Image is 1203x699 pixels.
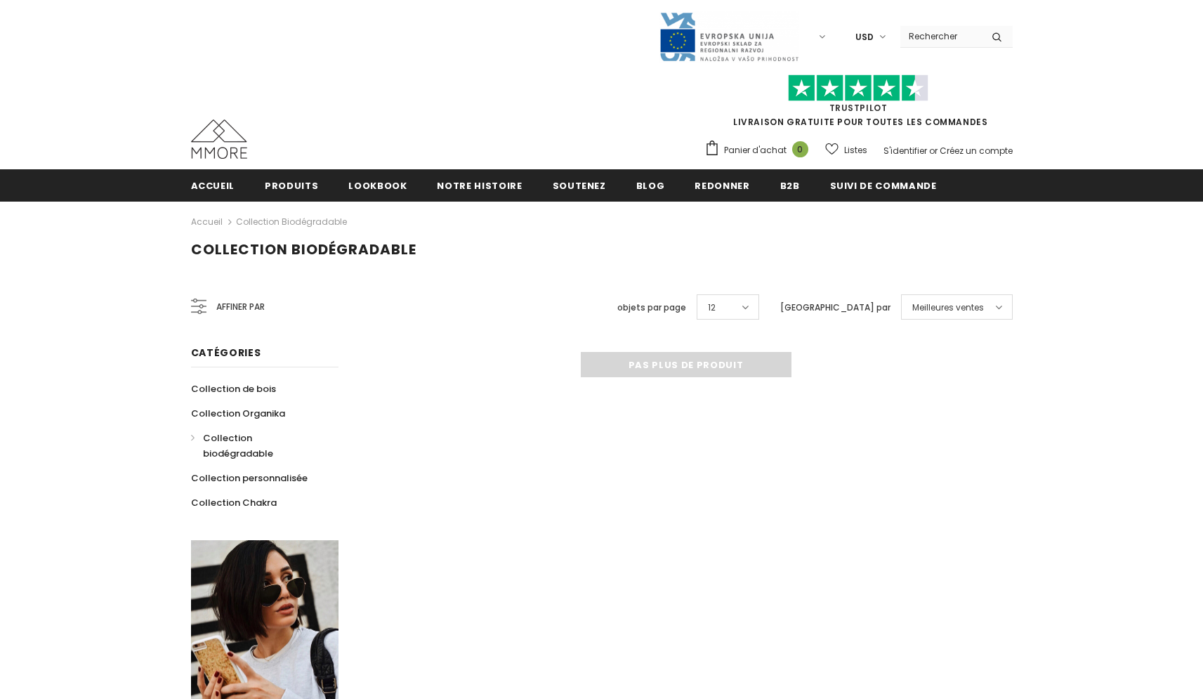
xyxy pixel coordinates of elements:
[191,169,235,201] a: Accueil
[216,299,265,315] span: Affiner par
[704,140,815,161] a: Panier d'achat 0
[191,377,276,401] a: Collection de bois
[659,11,799,63] img: Javni Razpis
[191,382,276,396] span: Collection de bois
[191,466,308,490] a: Collection personnalisée
[636,179,665,192] span: Blog
[830,179,937,192] span: Suivi de commande
[191,471,308,485] span: Collection personnalisée
[203,431,273,460] span: Collection biodégradable
[191,240,416,259] span: Collection biodégradable
[191,426,323,466] a: Collection biodégradable
[348,169,407,201] a: Lookbook
[780,179,800,192] span: B2B
[265,169,318,201] a: Produits
[437,179,522,192] span: Notre histoire
[855,30,874,44] span: USD
[724,143,787,157] span: Panier d'achat
[553,169,606,201] a: soutenez
[191,496,277,509] span: Collection Chakra
[829,102,888,114] a: TrustPilot
[900,26,981,46] input: Search Site
[792,141,808,157] span: 0
[265,179,318,192] span: Produits
[780,301,890,315] label: [GEOGRAPHIC_DATA] par
[236,216,347,228] a: Collection biodégradable
[191,119,247,159] img: Cas MMORE
[348,179,407,192] span: Lookbook
[940,145,1013,157] a: Créez un compte
[704,81,1013,128] span: LIVRAISON GRATUITE POUR TOUTES LES COMMANDES
[695,169,749,201] a: Redonner
[788,74,928,102] img: Faites confiance aux étoiles pilotes
[191,214,223,230] a: Accueil
[929,145,938,157] span: or
[780,169,800,201] a: B2B
[844,143,867,157] span: Listes
[617,301,686,315] label: objets par page
[825,138,867,162] a: Listes
[830,169,937,201] a: Suivi de commande
[636,169,665,201] a: Blog
[695,179,749,192] span: Redonner
[191,346,261,360] span: Catégories
[191,401,285,426] a: Collection Organika
[191,490,277,515] a: Collection Chakra
[437,169,522,201] a: Notre histoire
[883,145,927,157] a: S'identifier
[191,179,235,192] span: Accueil
[659,30,799,42] a: Javni Razpis
[912,301,984,315] span: Meilleures ventes
[708,301,716,315] span: 12
[553,179,606,192] span: soutenez
[191,407,285,420] span: Collection Organika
